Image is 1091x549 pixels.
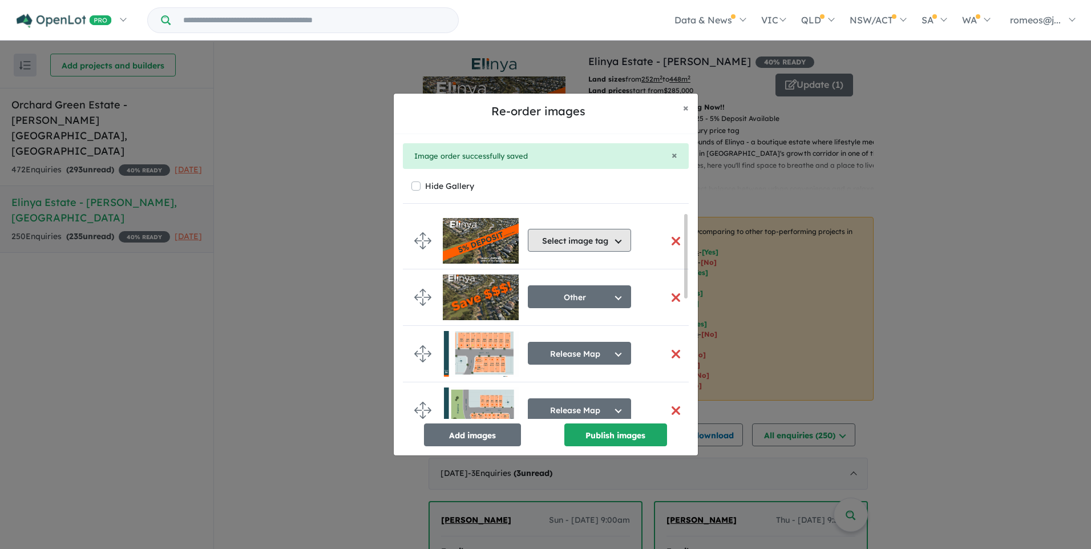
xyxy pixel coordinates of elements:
[424,423,521,446] button: Add images
[403,143,689,169] div: Image order successfully saved
[528,398,631,421] button: Release Map
[443,331,519,377] img: Elinya%20Estate%20-%20Bonnie%20Brook___1758006623.jpg
[17,14,112,28] img: Openlot PRO Logo White
[443,274,519,320] img: Elinya%20Estate%20-%20Bonnie%20Brook___1736719257.jpg
[1010,14,1061,26] span: romeos@j...
[414,402,431,419] img: drag.svg
[528,285,631,308] button: Other
[528,229,631,252] button: Select image tag
[672,150,677,160] button: Close
[414,232,431,249] img: drag.svg
[414,289,431,306] img: drag.svg
[414,345,431,362] img: drag.svg
[683,101,689,114] span: ×
[403,103,674,120] h5: Re-order images
[443,218,519,264] img: Elinya%20Estate%20-%20Bonnie%20Brook___1741140640.jpg
[173,8,456,33] input: Try estate name, suburb, builder or developer
[564,423,667,446] button: Publish images
[425,178,474,194] label: Hide Gallery
[672,148,677,162] span: ×
[443,387,519,433] img: Elinya%20Estate%20-%20Bonnie%20Brook___1758006624.jpg
[528,342,631,365] button: Release Map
